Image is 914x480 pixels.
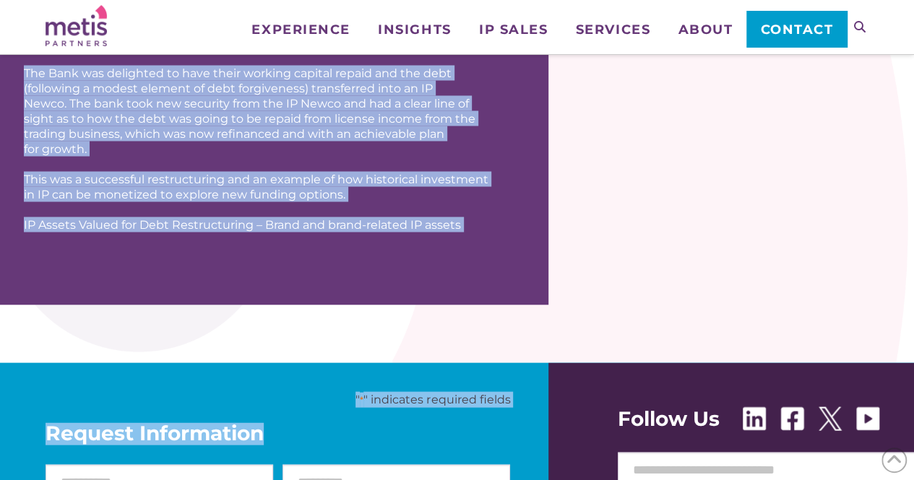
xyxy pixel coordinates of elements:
[761,23,834,36] span: Contact
[881,448,907,473] span: Back to Top
[678,23,733,36] span: About
[746,11,847,47] a: Contact
[24,65,491,156] p: The Bank was delighted to have their working capital repaid and the debt (following a modest elem...
[479,23,548,36] span: IP Sales
[24,171,491,201] p: This was a successful restructuring and an example of how historical investment in IP can be mone...
[856,406,879,430] img: Youtube
[618,408,720,428] span: Follow Us
[743,406,766,430] img: Linkedin
[819,406,842,430] img: X
[251,23,350,36] span: Experience
[46,422,510,442] span: Request Information
[576,23,650,36] span: Services
[46,391,510,407] p: " " indicates required fields
[780,406,804,430] img: Facebook
[46,5,107,46] img: Metis Partners
[24,217,491,232] p: IP Assets Valued for Debt Restructuring – Brand and brand-related IP assets
[378,23,451,36] span: Insights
